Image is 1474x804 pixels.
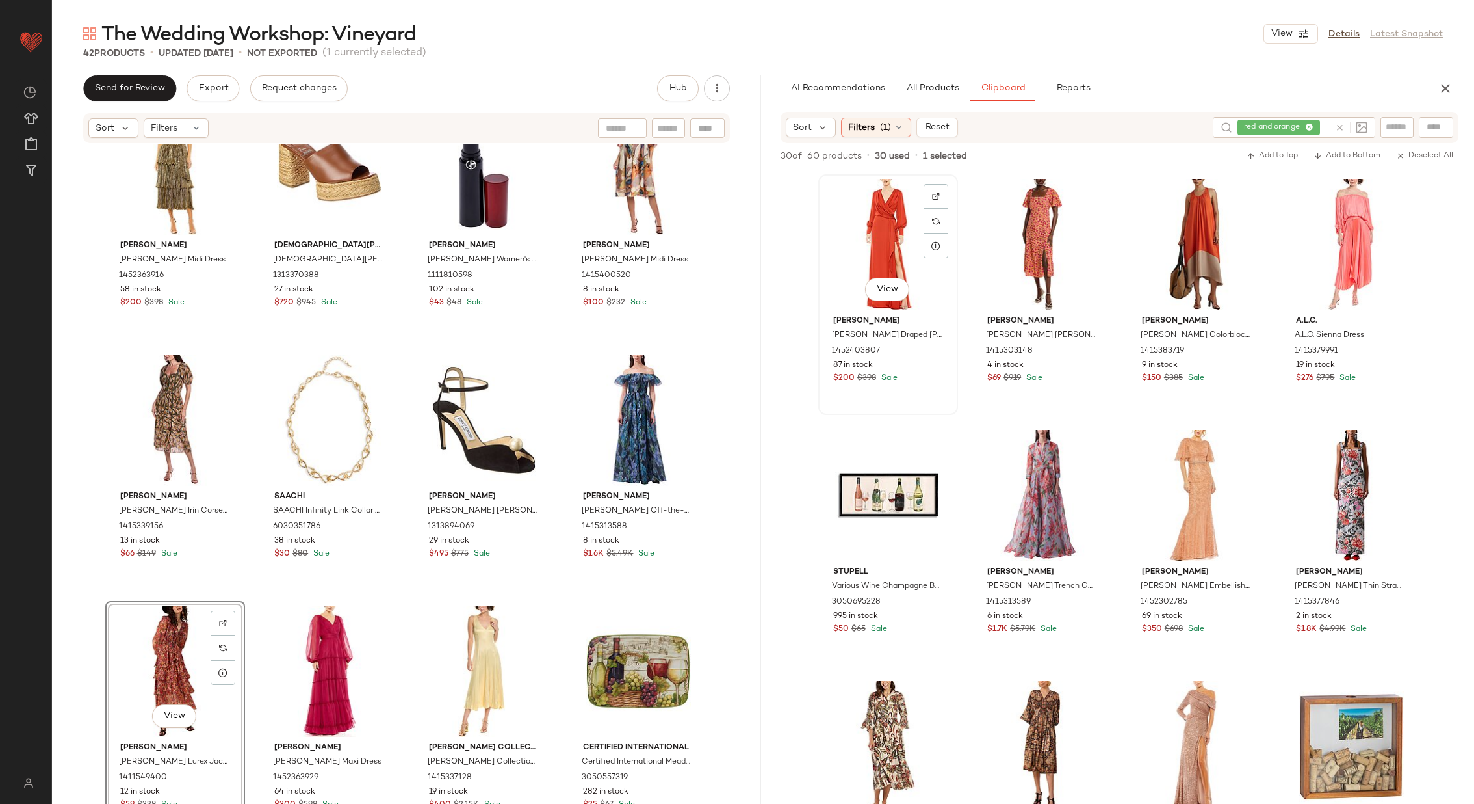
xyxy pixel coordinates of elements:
[916,118,958,137] button: Reset
[219,644,227,652] img: svg%3e
[1286,179,1416,310] img: 1415379991_RLLATH.jpg
[1003,373,1021,384] span: $919
[1308,148,1386,164] button: Add to Bottom
[119,505,229,517] span: [PERSON_NAME] Irin Corset Seamed Midi Dress
[657,75,699,101] button: Hub
[1142,315,1252,327] span: [PERSON_NAME]
[110,355,240,486] img: 1415339156_RLLATH.jpg
[1295,581,1404,593] span: [PERSON_NAME] Thin Strap Scoop Neck Column Linen-Blend Gown
[274,491,384,503] span: SAACHI
[583,786,628,798] span: 282 in stock
[977,430,1107,561] img: 1415313589_RLLATH.jpg
[273,521,320,533] span: 6030351786
[120,548,135,560] span: $66
[833,373,855,384] span: $200
[1185,625,1204,634] span: Sale
[868,625,887,634] span: Sale
[163,711,185,721] span: View
[1142,611,1182,623] span: 69 in stock
[318,299,337,307] span: Sale
[1296,373,1313,384] span: $276
[987,567,1097,578] span: [PERSON_NAME]
[582,772,628,784] span: 3050557319
[875,150,910,163] span: 30 used
[1296,624,1317,636] span: $1.8K
[832,581,942,593] span: Various Wine Champagne Bottles Framed Giclee Wall Art by The [DATE] Evening Post
[867,150,870,162] span: •
[1165,624,1183,636] span: $698
[451,548,469,560] span: $775
[790,83,885,94] span: AI Recommendations
[833,624,849,636] span: $50
[628,299,647,307] span: Sale
[428,270,472,282] span: 1111810598
[1131,430,1262,561] img: 1452302785_RLLATH.jpg
[832,596,881,608] span: 3050695228
[833,360,873,371] span: 87 in stock
[1141,581,1250,593] span: [PERSON_NAME] Embellished Neck Butterfly Sleeve Trumpet Gown
[1295,596,1339,608] span: 1415377846
[669,83,687,94] span: Hub
[429,548,448,560] span: $495
[274,284,313,296] span: 27 in stock
[273,270,319,282] span: 1313370388
[1296,567,1406,578] span: [PERSON_NAME]
[94,83,165,94] span: Send for Review
[274,742,384,754] span: [PERSON_NAME]
[1142,373,1161,384] span: $150
[1142,360,1178,371] span: 9 in stock
[1221,122,1232,133] img: svg%3e
[292,548,308,560] span: $80
[1141,345,1184,357] span: 1415383719
[857,373,876,384] span: $398
[865,278,909,301] button: View
[1316,373,1334,384] span: $795
[851,624,866,636] span: $65
[1010,624,1035,636] span: $5.79K
[880,121,891,135] span: (1)
[419,355,549,486] img: 1313894069_RLLATH.jpg
[239,46,242,61] span: •
[1024,374,1042,382] span: Sale
[429,491,539,503] span: [PERSON_NAME]
[250,75,348,101] button: Request changes
[261,83,337,94] span: Request changes
[83,49,94,59] span: 42
[1356,122,1367,133] img: svg%3e
[429,297,444,309] span: $43
[83,75,176,101] button: Send for Review
[573,606,703,737] img: 3050557319_RLLATH.jpg
[606,548,633,560] span: $5.49K
[987,315,1097,327] span: [PERSON_NAME]
[1241,148,1303,164] button: Add to Top
[187,75,239,101] button: Export
[83,27,96,40] img: svg%3e
[915,150,918,162] span: •
[583,548,604,560] span: $1.6K
[151,122,177,135] span: Filters
[1391,148,1458,164] button: Deselect All
[832,345,880,357] span: 1452403807
[923,150,967,163] span: 1 selected
[119,772,167,784] span: 1411549400
[428,505,537,517] span: [PERSON_NAME] [PERSON_NAME] 85 Suede Sandal
[274,240,384,252] span: [DEMOGRAPHIC_DATA][PERSON_NAME]
[96,122,114,135] span: Sort
[807,150,862,163] span: 60 products
[1295,330,1364,342] span: A.L.C. Sienna Dress
[464,299,483,307] span: Sale
[1271,29,1293,39] span: View
[987,611,1023,623] span: 6 in stock
[429,535,469,547] span: 29 in stock
[1164,373,1183,384] span: $385
[823,430,953,561] img: 3050695228_RLLATH.jpg
[1263,24,1318,44] button: View
[980,83,1025,94] span: Clipboard
[419,606,549,737] img: 1415337128_RLLATH.jpg
[924,122,949,133] span: Reset
[987,360,1024,371] span: 4 in stock
[1348,625,1367,634] span: Sale
[274,548,290,560] span: $30
[119,521,163,533] span: 1415339156
[573,355,703,486] img: 1415313588_RLLATH.jpg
